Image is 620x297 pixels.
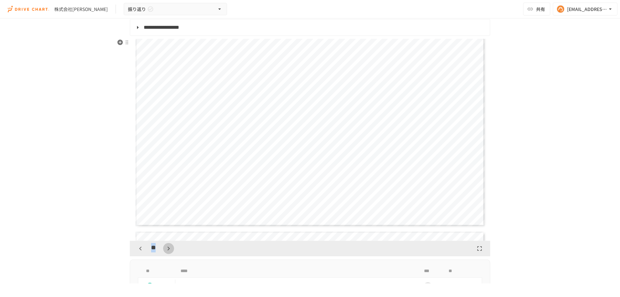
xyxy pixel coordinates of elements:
button: 共有 [523,3,550,16]
div: Page 13 [130,27,490,229]
div: 株式会社[PERSON_NAME] [54,6,108,13]
span: 共有 [536,5,545,13]
button: status [143,280,156,292]
div: [EMAIL_ADDRESS][DOMAIN_NAME] [567,5,607,13]
button: [EMAIL_ADDRESS][DOMAIN_NAME] [553,3,617,16]
button: 振り返り [124,3,227,16]
img: i9VDDS9JuLRLX3JIUyK59LcYp6Y9cayLPHs4hOxMB9W [8,4,49,14]
span: 振り返り [128,5,146,13]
